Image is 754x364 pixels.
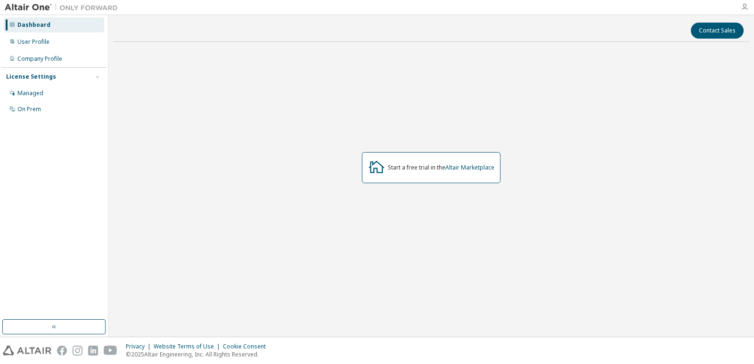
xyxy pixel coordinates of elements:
img: youtube.svg [104,346,117,356]
button: Contact Sales [691,23,744,39]
a: Altair Marketplace [445,163,494,171]
div: Managed [17,89,43,97]
div: License Settings [6,73,56,81]
img: linkedin.svg [88,346,98,356]
div: User Profile [17,38,49,46]
div: Website Terms of Use [154,343,223,350]
div: Privacy [126,343,154,350]
div: Company Profile [17,55,62,63]
img: instagram.svg [73,346,82,356]
p: © 2025 Altair Engineering, Inc. All Rights Reserved. [126,350,271,358]
div: Cookie Consent [223,343,271,350]
img: altair_logo.svg [3,346,51,356]
div: On Prem [17,105,41,113]
div: Dashboard [17,21,50,29]
img: Altair One [5,3,123,12]
img: facebook.svg [57,346,67,356]
div: Start a free trial in the [388,164,494,171]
